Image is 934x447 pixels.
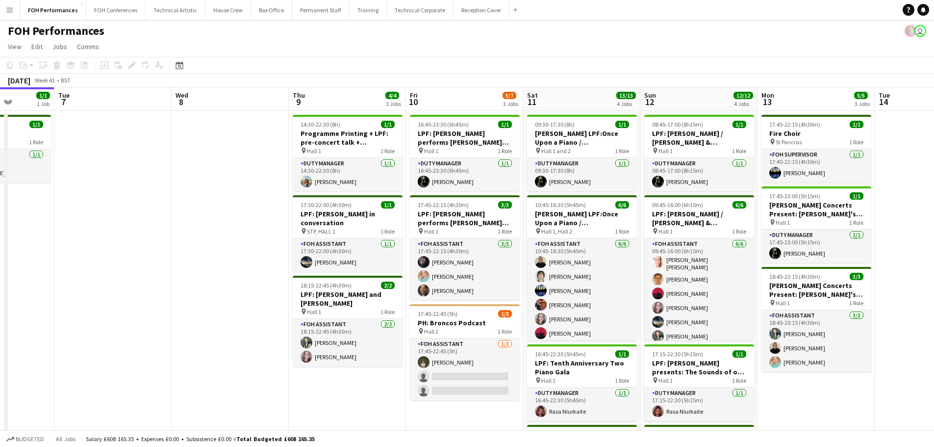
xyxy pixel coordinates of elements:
button: FOH Performances [20,0,86,20]
a: Edit [27,40,47,53]
div: [DATE] [8,76,30,85]
span: Total Budgeted £608 165.35 [236,435,315,443]
span: View [8,42,22,51]
button: Budgeted [5,434,46,445]
button: Technical Corporate [387,0,454,20]
span: Week 41 [32,77,57,84]
app-user-avatar: Frazer Mclean [905,25,916,37]
app-user-avatar: Visitor Services [914,25,926,37]
button: Reception Cover [454,0,509,20]
span: Jobs [52,42,67,51]
button: Technical Artistic [146,0,205,20]
button: Box Office [251,0,292,20]
h1: FOH Performances [8,24,104,38]
div: BST [61,77,71,84]
div: Salary £608 165.35 + Expenses £0.00 + Subsistence £0.00 = [86,435,315,443]
button: FOH Conferences [86,0,146,20]
button: Training [350,0,387,20]
button: House Crew [205,0,251,20]
button: Permanent Staff [292,0,350,20]
span: Edit [31,42,43,51]
a: View [4,40,25,53]
a: Comms [73,40,103,53]
span: Comms [77,42,99,51]
span: All jobs [54,435,77,443]
span: Budgeted [16,436,44,443]
a: Jobs [49,40,71,53]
